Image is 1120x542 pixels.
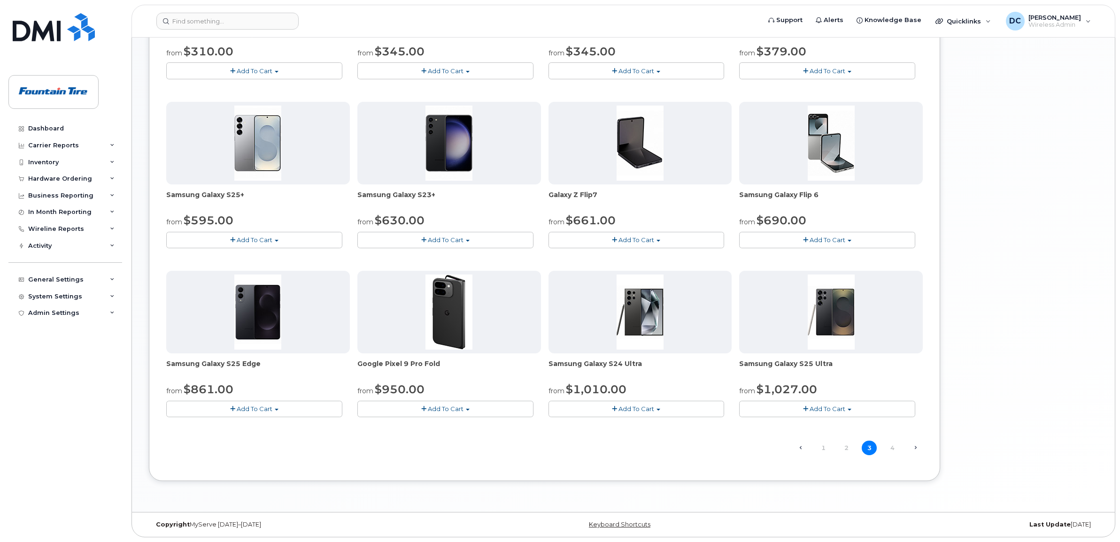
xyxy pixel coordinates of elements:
button: Add To Cart [739,62,915,79]
button: Add To Cart [739,232,915,248]
span: Wireless Admin [1028,21,1081,29]
a: Next → [908,442,923,454]
span: Add To Cart [428,236,463,244]
span: Add To Cart [810,67,845,75]
span: $661.00 [566,214,616,227]
span: $345.00 [566,45,616,58]
div: [DATE] [781,521,1098,528]
span: $379.00 [757,45,806,58]
span: Quicklinks [947,17,981,25]
span: 3 [862,441,877,455]
span: $1,027.00 [757,382,817,396]
button: Add To Cart [357,62,533,79]
div: MyServe [DATE]–[DATE] [149,521,465,528]
span: Add To Cart [810,405,845,412]
span: $595.00 [184,214,233,227]
span: Add To Cart [428,405,463,412]
small: from [548,49,564,57]
span: $690.00 [757,214,806,227]
span: $310.00 [184,45,233,58]
a: ← Previous [793,442,808,454]
span: $861.00 [184,382,233,396]
img: LSSFLIP6256SL.jpg [808,106,855,181]
div: Quicklinks [929,12,997,31]
div: Samsung Galaxy Flip 6 [739,190,923,209]
span: Knowledge Base [865,15,921,25]
button: Add To Cart [548,401,725,417]
small: from [166,49,182,57]
div: Galaxy Z Flip7 [548,190,732,209]
small: from [739,218,755,226]
span: $345.00 [375,45,425,58]
span: Add To Cart [618,67,654,75]
span: $1,010.00 [566,382,626,396]
small: from [166,387,182,395]
span: Add To Cart [618,405,654,412]
span: Add To Cart [810,236,845,244]
a: Keyboard Shortcuts [589,521,650,528]
span: $950.00 [375,382,425,396]
span: DC [1009,15,1021,27]
span: Add To Cart [618,236,654,244]
img: SSGS25E256BK.jpg [234,275,281,350]
small: from [739,49,755,57]
a: Support [762,11,809,30]
div: Samsung Galaxy S23+ [357,190,541,209]
div: Samsung Galaxy S25 Ultra [739,359,923,378]
small: from [357,387,373,395]
a: Knowledge Base [850,11,928,30]
div: Samsung Galaxy S25 Edge [166,359,350,378]
img: SSGS25P256SL.jpg [234,106,281,181]
small: from [548,218,564,226]
button: Add To Cart [548,232,725,248]
span: Alerts [824,15,843,25]
button: Add To Cart [357,401,533,417]
span: Add To Cart [428,67,463,75]
strong: Copyright [156,521,190,528]
a: 1 [816,441,831,455]
button: Add To Cart [166,232,342,248]
span: Add To Cart [237,67,272,75]
span: $630.00 [375,214,425,227]
small: from [357,49,373,57]
small: from [166,218,182,226]
div: Samsung Galaxy S25+ [166,190,350,209]
span: Add To Cart [237,236,272,244]
img: SSGS25U256BK.jpg [808,275,855,350]
span: Support [776,15,803,25]
img: LGGP9PF256BK.jpg [425,275,472,350]
img: LSSGS24U256BK.jpg [617,275,664,350]
small: from [357,218,373,226]
a: 2 [839,441,854,455]
img: LSSFLIP7256BK.jpg [617,106,664,181]
button: Add To Cart [739,401,915,417]
span: Add To Cart [237,405,272,412]
button: Add To Cart [357,232,533,248]
a: 4 [885,441,900,455]
a: Alerts [809,11,850,30]
button: Add To Cart [548,62,725,79]
div: Dan Crowder [999,12,1097,31]
span: [PERSON_NAME] [1028,14,1081,21]
button: Add To Cart [166,401,342,417]
button: Add To Cart [166,62,342,79]
div: Samsung Galaxy S24 Ultra [548,359,732,378]
img: LSSGS23P256BK.jpg [425,106,472,181]
div: Google Pixel 9 Pro Fold [357,359,541,378]
iframe: Messenger Launcher [1079,501,1113,535]
input: Find something... [156,13,299,30]
small: from [548,387,564,395]
strong: Last Update [1029,521,1071,528]
small: from [739,387,755,395]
